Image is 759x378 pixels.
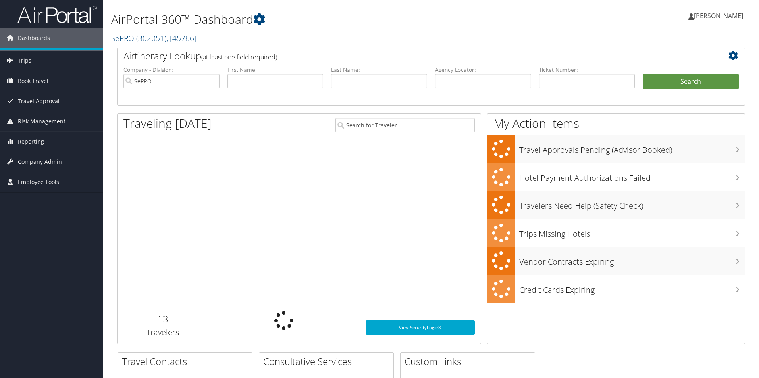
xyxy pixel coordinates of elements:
[111,11,538,28] h1: AirPortal 360™ Dashboard
[487,275,745,303] a: Credit Cards Expiring
[643,74,739,90] button: Search
[18,71,48,91] span: Book Travel
[487,115,745,132] h1: My Action Items
[519,252,745,267] h3: Vendor Contracts Expiring
[519,224,745,240] h3: Trips Missing Hotels
[18,172,59,192] span: Employee Tools
[263,355,393,368] h2: Consultative Services
[366,320,475,335] a: View SecurityLogic®
[18,111,65,131] span: Risk Management
[487,219,745,247] a: Trips Missing Hotels
[18,28,50,48] span: Dashboards
[227,66,324,74] label: First Name:
[335,118,475,132] input: Search for Traveler
[136,33,166,44] span: ( 302051 )
[487,135,745,163] a: Travel Approvals Pending (Advisor Booked)
[122,355,252,368] h2: Travel Contacts
[166,33,196,44] span: , [ 45766 ]
[18,51,31,71] span: Trips
[18,132,44,152] span: Reporting
[123,327,202,338] h3: Travelers
[18,91,60,111] span: Travel Approval
[123,49,686,63] h2: Airtinerary Lookup
[17,5,97,24] img: airportal-logo.png
[519,169,745,184] h3: Hotel Payment Authorizations Failed
[111,33,196,44] a: SePRO
[201,53,277,61] span: (at least one field required)
[435,66,531,74] label: Agency Locator:
[405,355,535,368] h2: Custom Links
[487,163,745,191] a: Hotel Payment Authorizations Failed
[694,12,743,20] span: [PERSON_NAME]
[487,191,745,219] a: Travelers Need Help (Safety Check)
[688,4,751,28] a: [PERSON_NAME]
[123,115,212,132] h1: Traveling [DATE]
[519,196,745,211] h3: Travelers Need Help (Safety Check)
[519,280,745,295] h3: Credit Cards Expiring
[331,66,427,74] label: Last Name:
[18,152,62,172] span: Company Admin
[123,312,202,326] h2: 13
[519,140,745,155] h3: Travel Approvals Pending (Advisor Booked)
[123,66,220,74] label: Company - Division:
[539,66,635,74] label: Ticket Number:
[487,247,745,275] a: Vendor Contracts Expiring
